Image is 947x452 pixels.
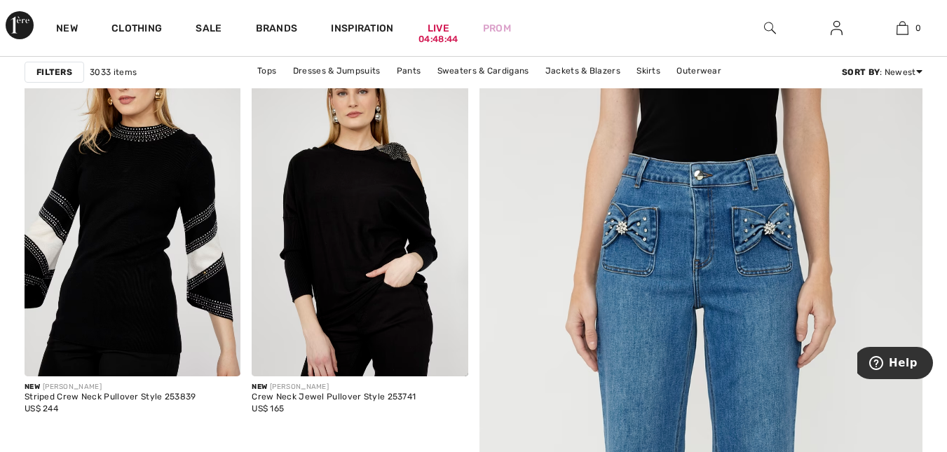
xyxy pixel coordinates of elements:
[430,62,536,80] a: Sweaters & Cardigans
[629,62,667,80] a: Skirts
[831,20,843,36] img: My Info
[256,22,298,37] a: Brands
[915,22,921,34] span: 0
[764,20,776,36] img: search the website
[857,347,933,382] iframe: Opens a widget where you can find more information
[538,62,627,80] a: Jackets & Blazers
[842,67,880,77] strong: Sort By
[25,392,196,402] div: Striped Crew Neck Pullover Style 253839
[870,20,935,36] a: 0
[252,382,416,392] div: [PERSON_NAME]
[390,62,428,80] a: Pants
[36,66,72,78] strong: Filters
[331,22,393,37] span: Inspiration
[111,22,162,37] a: Clothing
[286,62,388,80] a: Dresses & Jumpsuits
[25,404,58,413] span: US$ 244
[250,62,283,80] a: Tops
[483,21,511,36] a: Prom
[56,22,78,37] a: New
[819,20,854,37] a: Sign In
[418,33,458,46] div: 04:48:44
[897,20,908,36] img: My Bag
[196,22,222,37] a: Sale
[669,62,728,80] a: Outerwear
[90,66,137,78] span: 3033 items
[252,392,416,402] div: Crew Neck Jewel Pullover Style 253741
[25,383,40,391] span: New
[428,21,449,36] a: Live04:48:44
[6,11,34,39] img: 1ère Avenue
[252,53,468,376] img: Crew Neck Jewel Pullover Style 253741. Black
[252,404,284,413] span: US$ 165
[842,66,922,78] div: : Newest
[25,382,196,392] div: [PERSON_NAME]
[252,383,267,391] span: New
[25,53,240,376] img: Striped Crew Neck Pullover Style 253839. Black/Off White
